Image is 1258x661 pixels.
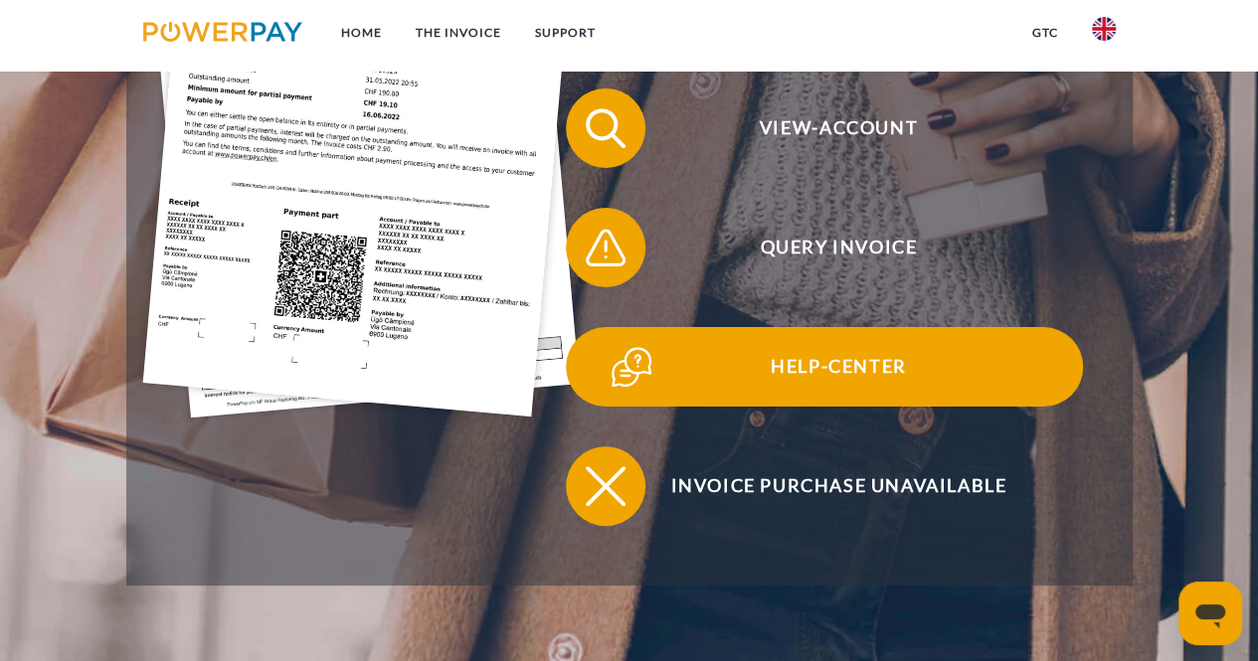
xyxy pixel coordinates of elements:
[581,103,630,153] img: qb_search.svg
[566,88,1083,168] button: View-Account
[595,88,1082,168] span: View-Account
[143,22,303,42] img: logo-powerpay.svg
[595,327,1082,407] span: Help-Center
[566,446,1083,526] button: Invoice purchase unavailable
[323,15,398,51] a: Home
[581,461,630,511] img: qb_close.svg
[607,342,656,392] img: qb_help.svg
[566,208,1083,287] button: Query Invoice
[566,327,1083,407] button: Help-Center
[1178,581,1242,645] iframe: Button to launch messaging window, conversation in progress
[1015,15,1075,51] a: GTC
[517,15,612,51] a: Support
[595,208,1082,287] span: Query Invoice
[1092,17,1116,41] img: en
[595,446,1082,526] span: Invoice purchase unavailable
[581,223,630,272] img: qb_warning.svg
[398,15,517,51] a: THE INVOICE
